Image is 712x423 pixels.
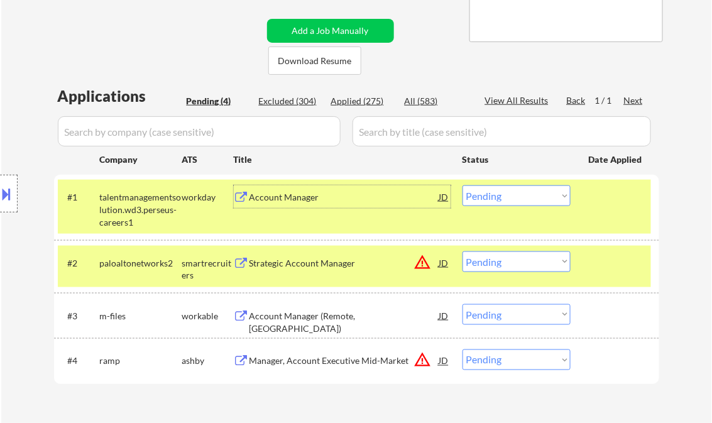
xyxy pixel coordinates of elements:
div: Back [567,94,587,107]
div: Date Applied [589,153,644,166]
div: JD [438,304,451,327]
div: Manager, Account Executive Mid-Market [249,355,439,368]
div: Account Manager (Remote, [GEOGRAPHIC_DATA]) [249,310,439,334]
div: JD [438,251,451,274]
div: Account Manager [249,191,439,204]
div: m-files [100,310,182,322]
div: #3 [68,310,90,322]
input: Search by title (case sensitive) [353,116,651,146]
div: Next [624,94,644,107]
div: JD [438,185,451,208]
div: Excluded (304) [259,95,322,107]
div: All (583) [405,95,468,107]
div: Applied (275) [331,95,394,107]
button: warning_amber [414,351,432,369]
div: workable [182,310,234,322]
div: JD [438,349,451,372]
div: Strategic Account Manager [249,257,439,270]
div: 1 / 1 [595,94,624,107]
div: Title [234,153,451,166]
div: ramp [100,355,182,368]
button: Download Resume [268,47,361,75]
div: #4 [68,355,90,368]
div: View All Results [485,94,552,107]
div: ashby [182,355,234,368]
div: Status [463,148,571,170]
button: Add a Job Manually [267,19,394,43]
button: warning_amber [414,253,432,271]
